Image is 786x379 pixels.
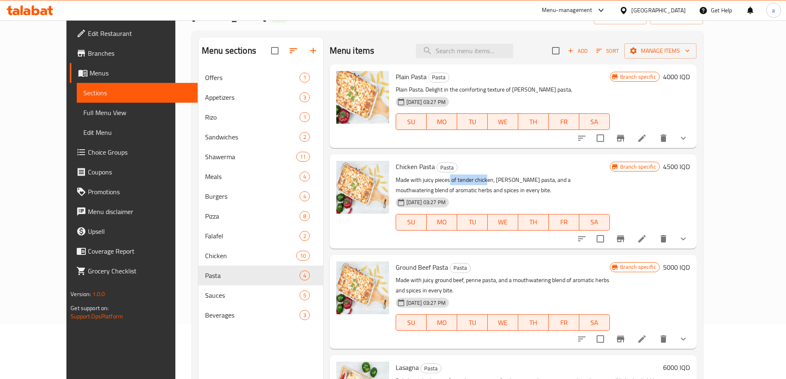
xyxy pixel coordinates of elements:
[631,46,690,56] span: Manage items
[205,92,300,102] div: Appetizers
[396,113,427,130] button: SU
[70,162,198,182] a: Coupons
[205,172,300,181] span: Meals
[205,271,300,280] span: Pasta
[198,107,323,127] div: Rizo1
[330,45,375,57] h2: Menu items
[656,12,696,22] span: export
[552,317,576,329] span: FR
[637,334,647,344] a: Edit menu item
[296,152,309,162] div: items
[198,246,323,266] div: Chicken10
[300,310,310,320] div: items
[71,311,123,322] a: Support.OpsPlatform
[396,261,448,273] span: Ground Beef Pasta
[488,113,518,130] button: WE
[396,275,610,296] p: Made with juicy ground beef, penne pasta, and a mouthwatering blend of aromatic herbs and spices ...
[396,314,427,331] button: SU
[600,12,640,22] span: import
[70,24,198,43] a: Edit Restaurant
[428,73,449,82] div: Pasta
[430,317,454,329] span: MO
[205,211,300,221] span: Pizza
[427,113,457,130] button: MO
[88,167,191,177] span: Coupons
[566,46,589,56] span: Add
[450,263,471,273] div: Pasta
[547,42,564,59] span: Select section
[198,186,323,206] div: Burgers4
[88,187,191,197] span: Promotions
[336,261,389,314] img: Ground Beef Pasta
[403,98,449,106] span: [DATE] 03:27 PM
[772,6,775,15] span: a
[71,289,91,299] span: Version:
[583,216,607,228] span: SA
[198,266,323,285] div: Pasta4
[429,73,449,82] span: Pasta
[205,310,300,320] span: Beverages
[564,45,591,57] span: Add item
[336,71,389,124] img: Plain Pasta
[663,161,690,172] h6: 4500 IQD
[579,113,610,130] button: SA
[579,214,610,231] button: SA
[296,251,309,261] div: items
[205,73,300,82] div: Offers
[300,232,309,240] span: 2
[518,214,549,231] button: TH
[583,317,607,329] span: SA
[300,172,310,181] div: items
[205,290,300,300] span: Sauces
[518,113,549,130] button: TH
[297,252,309,260] span: 10
[430,216,454,228] span: MO
[572,329,592,349] button: sort-choices
[205,152,296,162] div: Shawerma
[491,116,515,128] span: WE
[300,73,310,82] div: items
[596,46,619,56] span: Sort
[591,45,624,57] span: Sort items
[654,128,673,148] button: delete
[300,133,309,141] span: 2
[88,207,191,217] span: Menu disclaimer
[594,45,621,57] button: Sort
[437,163,457,172] span: Pasta
[198,167,323,186] div: Meals4
[399,116,423,128] span: SU
[396,85,610,95] p: Plain Pasta. Delight in the comforting texture of [PERSON_NAME] pasta.
[617,163,659,171] span: Branch specific
[266,42,283,59] span: Select all sections
[300,94,309,101] span: 3
[300,212,309,220] span: 8
[90,68,191,78] span: Menus
[542,5,592,15] div: Menu-management
[491,317,515,329] span: WE
[300,290,310,300] div: items
[617,73,659,81] span: Branch specific
[396,175,610,195] p: Made with juicy pieces of tender chicken, [PERSON_NAME] pasta, and a mouthwatering blend of aroma...
[396,71,427,83] span: Plain Pasta
[205,251,296,261] span: Chicken
[421,364,441,373] span: Pasta
[663,261,690,273] h6: 5000 IQD
[522,317,545,329] span: TH
[663,71,690,82] h6: 4000 IQD
[205,191,300,201] span: Burgers
[70,202,198,221] a: Menu disclaimer
[198,64,323,328] nav: Menu sections
[300,74,309,82] span: 1
[673,128,693,148] button: show more
[592,230,609,247] span: Select to update
[77,83,198,103] a: Sections
[522,116,545,128] span: TH
[300,272,309,280] span: 4
[572,229,592,249] button: sort-choices
[205,132,300,142] div: Sandwiches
